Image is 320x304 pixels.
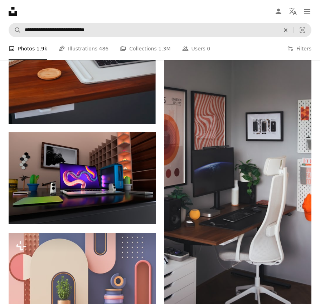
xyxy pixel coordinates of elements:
[164,43,311,304] img: A desk with a computer and a printer on it
[9,175,156,181] a: a laptop computer sitting on top of a desk
[9,7,17,16] a: Home — Unsplash
[9,132,156,224] img: a laptop computer sitting on top of a desk
[287,37,311,60] button: Filters
[164,170,311,176] a: A desk with a computer and a printer on it
[9,23,21,37] button: Search Unsplash
[9,279,156,285] a: abstract geometric shape pastel color scene minimal, design for cosmetic or product display podiu...
[207,45,210,53] span: 0
[300,4,314,19] button: Menu
[278,23,294,37] button: Clear
[99,45,109,53] span: 486
[120,37,170,60] a: Collections 1.3M
[9,23,311,37] form: Find visuals sitewide
[182,37,210,60] a: Users 0
[59,37,108,60] a: Illustrations 486
[286,4,300,19] button: Language
[271,4,286,19] a: Log in / Sign up
[294,23,311,37] button: Visual search
[158,45,170,53] span: 1.3M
